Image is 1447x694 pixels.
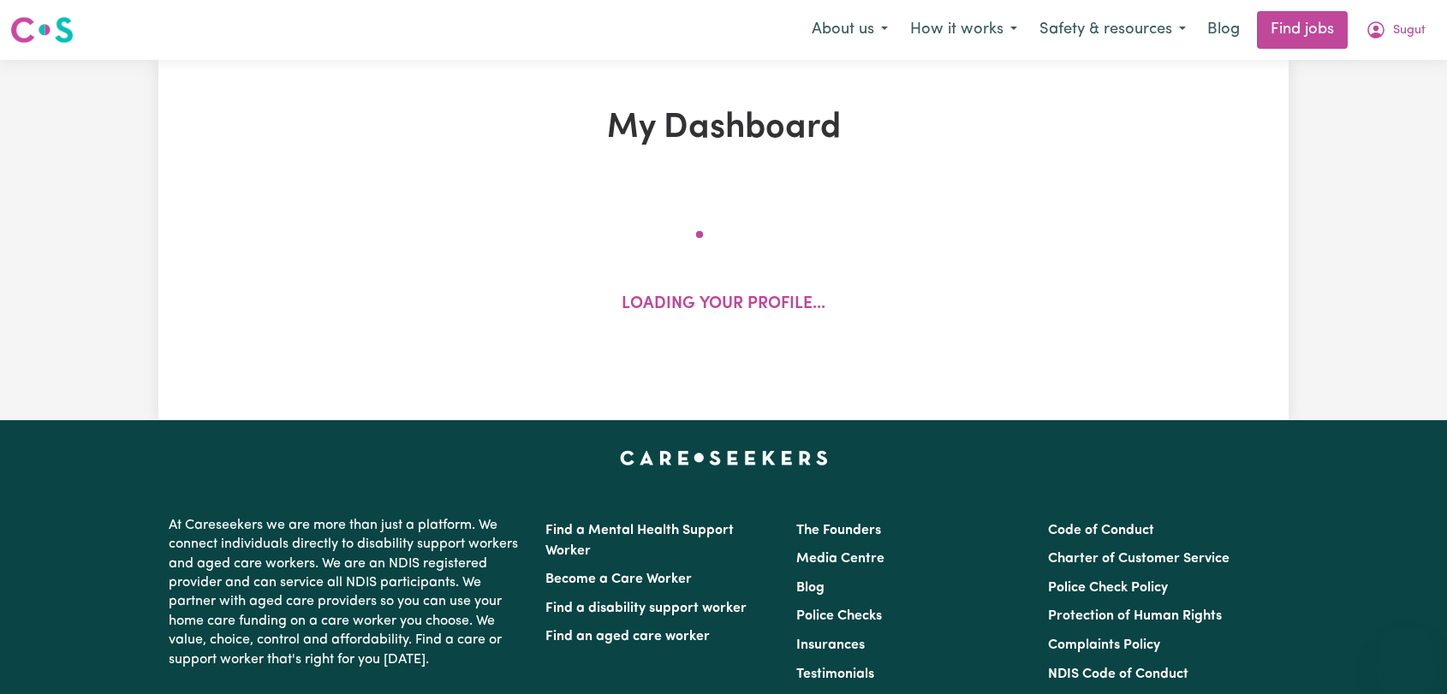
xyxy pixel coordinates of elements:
[796,524,881,537] a: The Founders
[545,572,692,586] a: Become a Care Worker
[1379,626,1433,680] iframe: Button to launch messaging window
[1048,524,1154,537] a: Code of Conduct
[357,108,1090,149] h1: My Dashboard
[1197,11,1250,49] a: Blog
[169,509,525,676] p: At Careseekers we are more than just a platform. We connect individuals directly to disability su...
[1048,552,1230,566] a: Charter of Customer Service
[545,602,747,615] a: Find a disability support worker
[796,581,825,595] a: Blog
[10,15,74,45] img: Careseekers logo
[1028,12,1197,48] button: Safety & resources
[796,667,874,681] a: Testimonials
[1257,11,1348,49] a: Find jobs
[1048,638,1160,652] a: Complaints Policy
[796,609,882,623] a: Police Checks
[796,638,865,652] a: Insurances
[1048,609,1222,623] a: Protection of Human Rights
[545,524,734,558] a: Find a Mental Health Support Worker
[1393,21,1426,40] span: Sugut
[622,293,825,317] p: Loading your profile...
[801,12,899,48] button: About us
[796,552,884,566] a: Media Centre
[620,451,828,465] a: Careseekers home page
[10,10,74,50] a: Careseekers logo
[899,12,1028,48] button: How it works
[545,630,710,644] a: Find an aged care worker
[1048,581,1168,595] a: Police Check Policy
[1048,667,1188,681] a: NDIS Code of Conduct
[1355,12,1437,48] button: My Account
